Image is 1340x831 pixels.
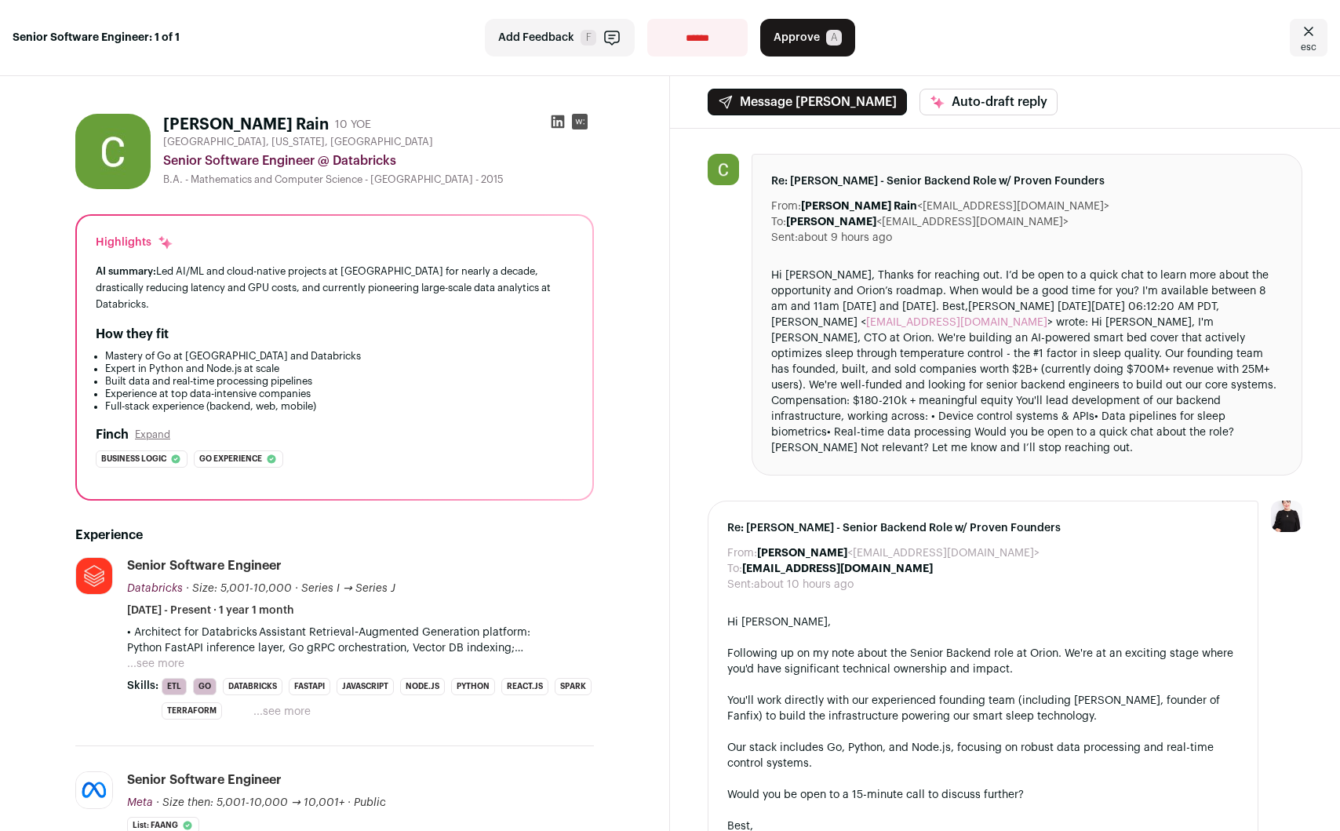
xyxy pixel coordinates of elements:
span: Business logic [101,451,166,467]
div: Hi [PERSON_NAME], [727,614,1239,630]
span: esc [1301,41,1316,53]
span: Re: [PERSON_NAME] - Senior Backend Role w/ Proven Founders [771,173,1283,189]
img: 5465eb1be7ce7e6741f45d1eeeae7d2496220b3454458b32d56f8514bdd6ffae.jpg [75,114,151,189]
span: Approve [774,30,820,46]
li: Mastery of Go at [GEOGRAPHIC_DATA] and Databricks [105,350,574,363]
li: Go [193,678,217,695]
span: · [295,581,298,596]
li: ETL [162,678,187,695]
span: A [826,30,842,46]
li: JavaScript [337,678,394,695]
strong: Senior Software Engineer: 1 of 1 [13,30,180,46]
li: Python [451,678,495,695]
h2: How they fit [96,325,169,344]
div: Senior Software Engineer [127,557,282,574]
span: · Size: 5,001-10,000 [186,583,292,594]
div: Senior Software Engineer @ Databricks [163,151,594,170]
div: You'll work directly with our experienced founding team (including [PERSON_NAME], founder of Fanf... [727,693,1239,724]
li: Terraform [162,702,222,720]
b: [EMAIL_ADDRESS][DOMAIN_NAME] [742,563,933,574]
li: React.js [501,678,548,695]
img: 2627820df5a5fb83b9bfcd24ab9d88b0f4a9007dcda8bd07e2cf2d932c69b857.jpg [76,558,112,594]
b: [PERSON_NAME] [757,548,847,559]
dd: <[EMAIL_ADDRESS][DOMAIN_NAME]> [801,199,1109,214]
span: · [348,795,351,811]
dt: From: [771,199,801,214]
span: Databricks [127,583,183,594]
span: Go experience [199,451,262,467]
img: 9240684-medium_jpg [1271,501,1302,532]
div: Led AI/ML and cloud-native projects at [GEOGRAPHIC_DATA] for nearly a decade, drastically reducin... [96,263,574,312]
li: Expert in Python and Node.js at scale [105,363,574,375]
span: [GEOGRAPHIC_DATA], [US_STATE], [GEOGRAPHIC_DATA] [163,136,433,148]
b: [PERSON_NAME] Rain [801,201,917,212]
span: Skills: [127,678,158,694]
h1: [PERSON_NAME] Rain [163,114,329,136]
div: Hi [PERSON_NAME], Thanks for reaching out. I’d be open to a quick chat to learn more about the op... [771,268,1283,456]
div: Following up on my note about the Senior Backend role at Orion. We're at an exciting stage where ... [727,646,1239,677]
span: F [581,30,596,46]
div: Our stack includes Go, Python, and Node.js, focusing on robust data processing and real-time cont... [727,740,1239,771]
span: Meta [127,797,153,808]
img: 5465eb1be7ce7e6741f45d1eeeae7d2496220b3454458b32d56f8514bdd6ffae.jpg [708,154,739,185]
li: Full-stack experience (backend, web, mobile) [105,400,574,413]
li: Node.js [400,678,445,695]
dd: about 9 hours ago [798,230,892,246]
span: Public [354,797,386,808]
button: Message [PERSON_NAME] [708,89,907,115]
a: Close [1290,19,1327,56]
button: Auto-draft reply [919,89,1058,115]
h2: Finch [96,425,129,444]
span: AI summary: [96,266,156,276]
li: Built data and real-time processing pipelines [105,375,574,388]
dt: From: [727,545,757,561]
span: Re: [PERSON_NAME] - Senior Backend Role w/ Proven Founders [727,520,1239,536]
div: Highlights [96,235,173,250]
button: ...see more [253,704,311,720]
li: Spark [555,678,592,695]
h2: Experience [75,526,594,545]
span: Series I → Series J [301,583,395,594]
button: Approve A [760,19,855,56]
li: FastAPI [289,678,330,695]
p: • Architect for Databricks Assistant Retrieval‑Augmented Generation platform: Python FastAPI infe... [127,625,594,656]
button: Expand [135,428,170,441]
dd: <[EMAIL_ADDRESS][DOMAIN_NAME]> [786,214,1069,230]
img: afd10b684991f508aa7e00cdd3707b66af72d1844587f95d1f14570fec7d3b0c.jpg [76,772,112,808]
span: [DATE] - Present · 1 year 1 month [127,603,294,618]
div: 10 YOE [335,117,371,133]
span: · Size then: 5,001-10,000 → 10,001+ [156,797,344,808]
div: B.A. - Mathematics and Computer Science - [GEOGRAPHIC_DATA] - 2015 [163,173,594,186]
dt: Sent: [727,577,754,592]
li: Experience at top data-intensive companies [105,388,574,400]
li: Databricks [223,678,282,695]
dt: To: [727,561,742,577]
span: Add Feedback [498,30,574,46]
button: Add Feedback F [485,19,635,56]
a: [EMAIL_ADDRESS][DOMAIN_NAME] [866,317,1047,328]
dt: To: [771,214,786,230]
button: ...see more [127,656,184,672]
dd: about 10 hours ago [754,577,854,592]
div: Senior Software Engineer [127,771,282,789]
dd: <[EMAIL_ADDRESS][DOMAIN_NAME]> [757,545,1040,561]
dt: Sent: [771,230,798,246]
div: Would you be open to a 15-minute call to discuss further? [727,787,1239,803]
b: [PERSON_NAME] [786,217,876,228]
